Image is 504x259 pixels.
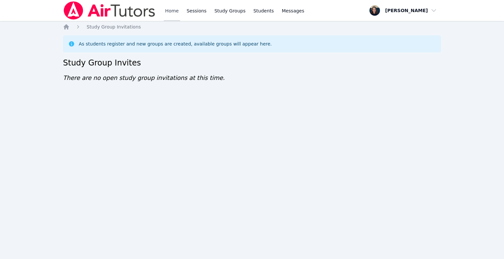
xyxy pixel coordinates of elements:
[63,58,441,68] h2: Study Group Invites
[282,8,304,14] span: Messages
[63,24,441,30] nav: Breadcrumb
[63,74,225,81] span: There are no open study group invitations at this time.
[79,41,272,47] div: As students register and new groups are created, available groups will appear here.
[63,1,156,20] img: Air Tutors
[87,24,141,30] a: Study Group Invitations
